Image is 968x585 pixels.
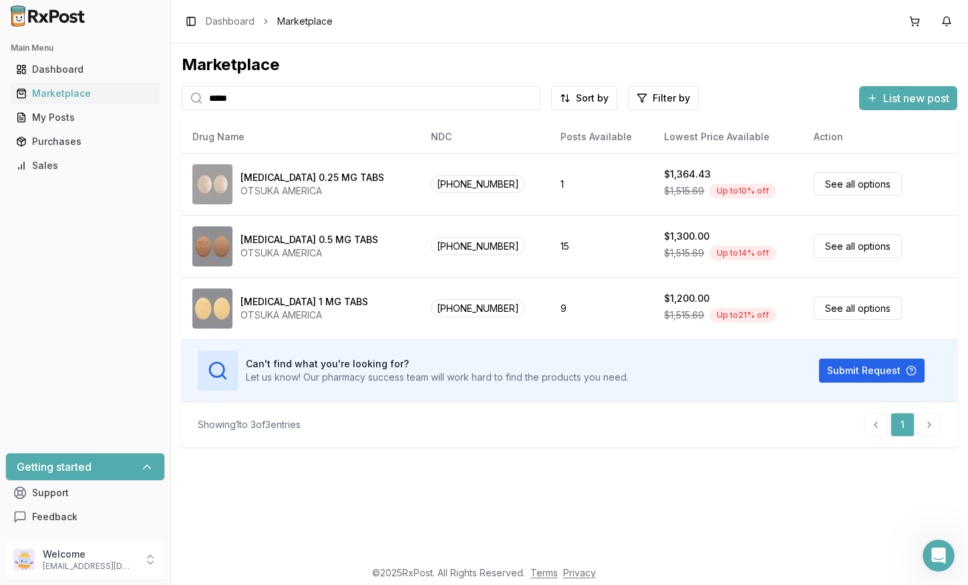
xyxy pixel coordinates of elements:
[653,121,803,153] th: Lowest Price Available
[883,90,949,106] span: List new post
[550,121,654,153] th: Posts Available
[814,172,902,196] a: See all options
[5,505,165,529] button: Feedback
[43,561,136,572] p: [EMAIL_ADDRESS][DOMAIN_NAME]
[5,107,165,128] button: My Posts
[551,86,617,110] button: Sort by
[240,184,384,198] div: OTSUKA AMERICA
[709,184,776,198] div: Up to 10 % off
[32,510,77,524] span: Feedback
[803,121,957,153] th: Action
[814,297,902,320] a: See all options
[43,548,136,561] p: Welcome
[859,86,957,110] button: List new post
[13,549,35,570] img: User avatar
[16,135,154,148] div: Purchases
[11,57,160,81] a: Dashboard
[859,93,957,106] a: List new post
[5,155,165,176] button: Sales
[240,246,378,260] div: OTSUKA AMERICA
[240,171,384,184] div: [MEDICAL_DATA] 0.25 MG TABS
[5,131,165,152] button: Purchases
[16,159,154,172] div: Sales
[530,567,558,578] a: Terms
[16,111,154,124] div: My Posts
[664,230,709,243] div: $1,300.00
[11,81,160,106] a: Marketplace
[431,237,525,255] span: [PHONE_NUMBER]
[709,246,776,260] div: Up to 14 % off
[246,371,629,384] p: Let us know! Our pharmacy success team will work hard to find the products you need.
[192,288,232,329] img: Rexulti 1 MG TABS
[576,91,609,105] span: Sort by
[563,567,596,578] a: Privacy
[206,15,255,28] a: Dashboard
[664,292,709,305] div: $1,200.00
[182,54,957,75] div: Marketplace
[277,15,333,28] span: Marketplace
[664,246,704,260] span: $1,515.69
[864,413,941,437] nav: pagination
[653,91,690,105] span: Filter by
[431,175,525,193] span: [PHONE_NUMBER]
[192,164,232,204] img: Rexulti 0.25 MG TABS
[420,121,550,153] th: NDC
[240,295,368,309] div: [MEDICAL_DATA] 1 MG TABS
[664,309,704,322] span: $1,515.69
[628,86,699,110] button: Filter by
[5,481,165,505] button: Support
[206,15,333,28] nav: breadcrumb
[709,308,776,323] div: Up to 21 % off
[16,87,154,100] div: Marketplace
[664,184,704,198] span: $1,515.69
[192,226,232,266] img: Rexulti 0.5 MG TABS
[550,153,654,215] td: 1
[11,130,160,154] a: Purchases
[240,233,378,246] div: [MEDICAL_DATA] 0.5 MG TABS
[240,309,368,322] div: OTSUKA AMERICA
[923,540,955,572] iframe: Intercom live chat
[198,418,301,431] div: Showing 1 to 3 of 3 entries
[5,59,165,80] button: Dashboard
[16,63,154,76] div: Dashboard
[5,5,91,27] img: RxPost Logo
[246,357,629,371] h3: Can't find what you're looking for?
[814,234,902,258] a: See all options
[17,459,92,475] h3: Getting started
[550,277,654,339] td: 9
[431,299,525,317] span: [PHONE_NUMBER]
[819,359,925,383] button: Submit Request
[550,215,654,277] td: 15
[891,413,915,437] a: 1
[664,168,711,181] div: $1,364.43
[11,43,160,53] h2: Main Menu
[11,154,160,178] a: Sales
[182,121,420,153] th: Drug Name
[5,83,165,104] button: Marketplace
[11,106,160,130] a: My Posts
